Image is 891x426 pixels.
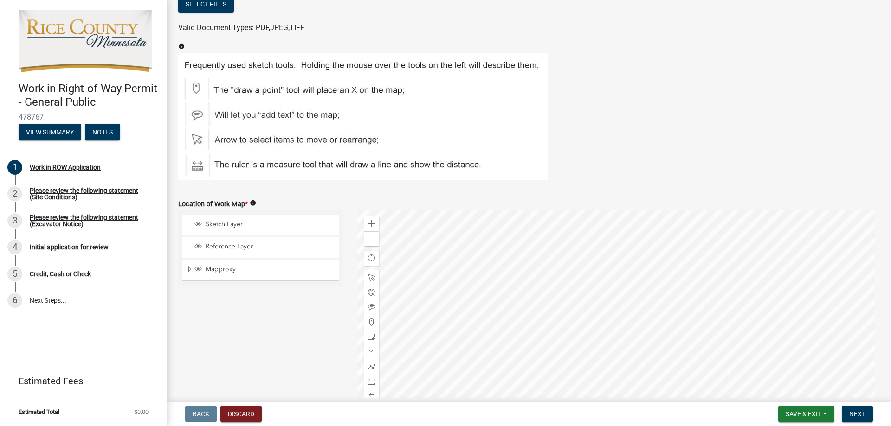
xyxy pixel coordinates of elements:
img: GeoPermit_map_tips_8a1df8d1-2adc-400b-aa3a-eb852642901c.png [178,53,548,180]
span: Estimated Total [19,409,59,415]
div: Work in ROW Application [30,164,101,171]
button: Discard [220,406,262,422]
span: $0.00 [134,409,148,415]
a: Estimated Fees [7,372,152,390]
span: Reference Layer [203,242,336,251]
button: Save & Exit [778,406,834,422]
div: Sketch Layer [193,220,336,229]
span: Mapproxy [203,265,336,273]
li: Reference Layer [182,237,339,258]
div: Please review the following statement (Site Conditions) [30,187,152,200]
wm-modal-confirm: Notes [85,129,120,136]
span: Back [193,410,209,418]
button: Notes [85,124,120,140]
div: 5 [7,267,22,281]
div: 4 [7,240,22,254]
img: Rice County, Minnesota [19,10,152,72]
wm-modal-confirm: Summary [19,129,81,136]
span: 478767 [19,113,148,121]
span: Save & Exit [786,410,821,418]
span: Next [849,410,865,418]
i: info [178,43,185,50]
div: Credit, Cash or Check [30,271,91,277]
i: info [250,200,256,206]
span: Valid Document Types: PDF,JPEG,TIFF [178,23,304,32]
div: Mapproxy [193,265,336,274]
h4: Work in Right-of-Way Permit - General Public [19,82,160,109]
span: Sketch Layer [203,220,336,229]
div: Find my location [364,251,379,266]
div: 2 [7,186,22,201]
div: 1 [7,160,22,175]
div: Zoom out [364,231,379,246]
div: Please review the following statement (Excavator Notice) [30,214,152,227]
div: Reference Layer [193,242,336,252]
label: Location of Work Map [178,201,248,208]
div: Initial application for review [30,244,109,250]
li: Sketch Layer [182,215,339,235]
button: View Summary [19,124,81,140]
button: Back [185,406,217,422]
button: Next [842,406,873,422]
div: Zoom in [364,216,379,231]
span: Expand [186,265,193,275]
ul: Layer List [181,212,340,283]
li: Mapproxy [182,260,339,281]
div: 6 [7,293,22,308]
div: 3 [7,213,22,228]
